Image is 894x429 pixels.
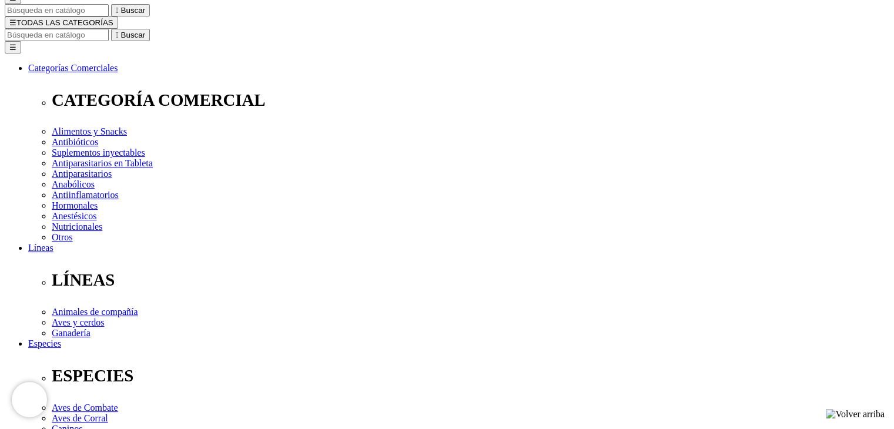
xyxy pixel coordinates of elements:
[52,413,108,423] a: Aves de Corral
[52,137,98,147] a: Antibióticos
[111,4,150,16] button:  Buscar
[5,4,109,16] input: Buscar
[52,307,138,317] a: Animales de compañía
[52,126,127,136] a: Alimentos y Snacks
[12,382,47,417] iframe: Brevo live chat
[52,211,96,221] a: Anestésicos
[5,41,21,53] button: ☰
[116,31,119,39] i: 
[121,6,145,15] span: Buscar
[28,338,61,348] a: Especies
[52,403,118,413] a: Aves de Combate
[111,29,150,41] button:  Buscar
[52,232,73,242] a: Otros
[52,270,889,290] p: LÍNEAS
[52,317,104,327] a: Aves y cerdos
[826,409,885,420] img: Volver arriba
[116,6,119,15] i: 
[52,200,98,210] a: Hormonales
[52,366,889,386] p: ESPECIES
[5,29,109,41] input: Buscar
[52,222,102,232] a: Nutricionales
[5,16,118,29] button: ☰TODAS LAS CATEGORÍAS
[28,63,118,73] a: Categorías Comerciales
[121,31,145,39] span: Buscar
[52,190,119,200] a: Antiinflamatorios
[52,148,145,157] a: Suplementos inyectables
[52,169,112,179] a: Antiparasitarios
[28,243,53,253] a: Líneas
[52,328,91,338] a: Ganadería
[52,91,889,110] p: CATEGORÍA COMERCIAL
[52,179,95,189] a: Anabólicos
[52,158,153,168] a: Antiparasitarios en Tableta
[9,18,16,27] span: ☰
